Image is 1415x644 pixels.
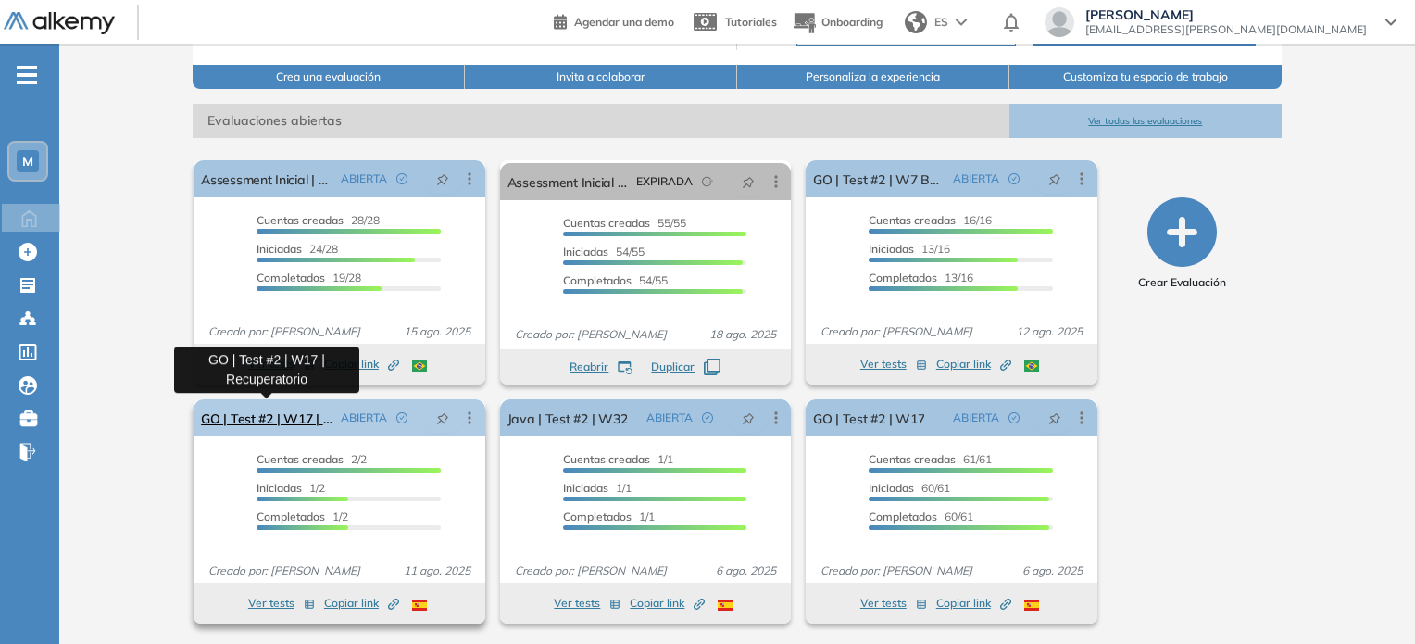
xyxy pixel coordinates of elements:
[869,510,973,524] span: 60/61
[860,353,927,375] button: Ver tests
[869,510,937,524] span: Completados
[507,399,628,436] a: Java | Test #2 | W32
[1034,164,1075,194] button: pushpin
[193,104,1009,138] span: Evaluaciones abiertas
[257,481,302,495] span: Iniciadas
[257,452,367,466] span: 2/2
[563,245,608,259] span: Iniciadas
[507,163,629,200] a: Assessment Inicial | Be Data Driven CX W1 [HISP]
[1085,22,1367,37] span: [EMAIL_ADDRESS][PERSON_NAME][DOMAIN_NAME]
[563,216,650,230] span: Cuentas creadas
[905,11,927,33] img: world
[651,359,695,375] span: Duplicar
[1138,197,1226,291] button: Crear Evaluación
[728,403,769,433] button: pushpin
[728,167,769,196] button: pushpin
[563,273,632,287] span: Completados
[630,592,705,614] button: Copiar link
[563,273,668,287] span: 54/55
[201,399,332,436] a: GO | Test #2 | W17 | Recuperatorio
[956,19,967,26] img: arrow
[725,15,777,29] span: Tutoriales
[869,213,992,227] span: 16/16
[936,592,1011,614] button: Copiar link
[936,353,1011,375] button: Copiar link
[869,271,973,284] span: 13/16
[869,452,992,466] span: 61/61
[563,452,673,466] span: 1/1
[396,173,407,184] span: check-circle
[17,73,37,77] i: -
[257,271,361,284] span: 19/28
[563,481,608,495] span: Iniciadas
[257,481,325,495] span: 1/2
[257,213,380,227] span: 28/28
[869,213,956,227] span: Cuentas creadas
[563,452,650,466] span: Cuentas creadas
[953,170,999,187] span: ABIERTA
[396,562,478,579] span: 11 ago. 2025
[422,164,463,194] button: pushpin
[554,592,620,614] button: Ver tests
[869,452,956,466] span: Cuentas creadas
[422,403,463,433] button: pushpin
[574,15,674,29] span: Agendar una demo
[1024,360,1039,372] img: BRA
[646,410,693,426] span: ABIERTA
[465,65,737,89] button: Invita a colaborar
[718,600,733,611] img: ESP
[1083,430,1415,644] div: Widget de chat
[324,595,399,612] span: Copiar link
[563,481,632,495] span: 1/1
[860,592,927,614] button: Ver tests
[201,562,368,579] span: Creado por: [PERSON_NAME]
[737,65,1009,89] button: Personaliza la experiencia
[257,242,302,256] span: Iniciadas
[341,170,387,187] span: ABIERTA
[651,359,720,375] button: Duplicar
[324,592,399,614] button: Copiar link
[1009,104,1282,138] button: Ver todas las evaluaciones
[22,154,33,169] span: M
[742,410,755,425] span: pushpin
[1034,403,1075,433] button: pushpin
[396,412,407,423] span: check-circle
[821,15,883,29] span: Onboarding
[792,3,883,43] button: Onboarding
[869,481,950,495] span: 60/61
[201,160,332,197] a: Assessment Inicial | Be Data Driven CX W1 [PORT]
[507,562,674,579] span: Creado por: [PERSON_NAME]
[869,481,914,495] span: Iniciadas
[257,510,325,524] span: Completados
[257,213,344,227] span: Cuentas creadas
[1085,7,1367,22] span: [PERSON_NAME]
[742,174,755,189] span: pushpin
[563,510,632,524] span: Completados
[1138,274,1226,291] span: Crear Evaluación
[174,347,359,393] div: GO | Test #2 | W17 | Recuperatorio
[1048,410,1061,425] span: pushpin
[1009,65,1282,89] button: Customiza tu espacio de trabajo
[412,360,427,372] img: BRA
[934,14,948,31] span: ES
[936,595,1011,612] span: Copiar link
[412,600,427,611] img: ESP
[554,9,674,32] a: Agendar una demo
[1083,430,1415,644] iframe: Chat Widget
[936,356,1011,373] span: Copiar link
[563,245,645,259] span: 54/55
[257,452,344,466] span: Cuentas creadas
[869,271,937,284] span: Completados
[1008,323,1090,340] span: 12 ago. 2025
[630,595,705,612] span: Copiar link
[436,171,449,186] span: pushpin
[702,412,713,423] span: check-circle
[4,12,115,35] img: Logo
[248,592,315,614] button: Ver tests
[436,410,449,425] span: pushpin
[813,399,924,436] a: GO | Test #2 | W17
[813,562,980,579] span: Creado por: [PERSON_NAME]
[257,271,325,284] span: Completados
[953,410,999,426] span: ABIERTA
[396,323,478,340] span: 15 ago. 2025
